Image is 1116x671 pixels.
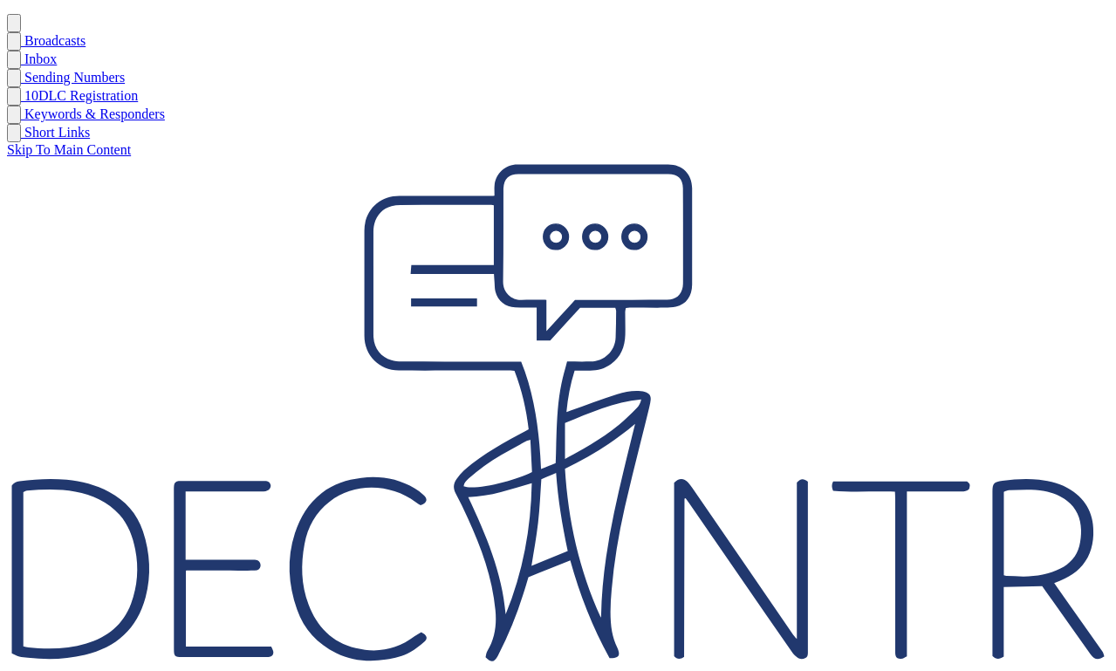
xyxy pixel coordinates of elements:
span: Short Links [21,125,90,140]
span: 10DLC Registration [21,88,138,103]
span: Broadcasts [21,33,86,48]
a: Navigate to Keywords & Responders [7,106,1109,124]
a: Navigate to Sending Numbers [7,69,1109,87]
a: Skip To Main Content [7,142,131,157]
span: Sending Numbers [21,70,125,85]
a: Navigate to Inbox [7,51,1109,69]
a: Navigate to Broadcasts [7,32,1109,51]
a: Navigate to Short Links [7,124,1109,142]
button: Expand sub nav menu [7,14,21,32]
a: Navigate to 10DLC Registration [7,87,1109,106]
span: Keywords & Responders [21,106,165,121]
span: Inbox [21,51,57,66]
